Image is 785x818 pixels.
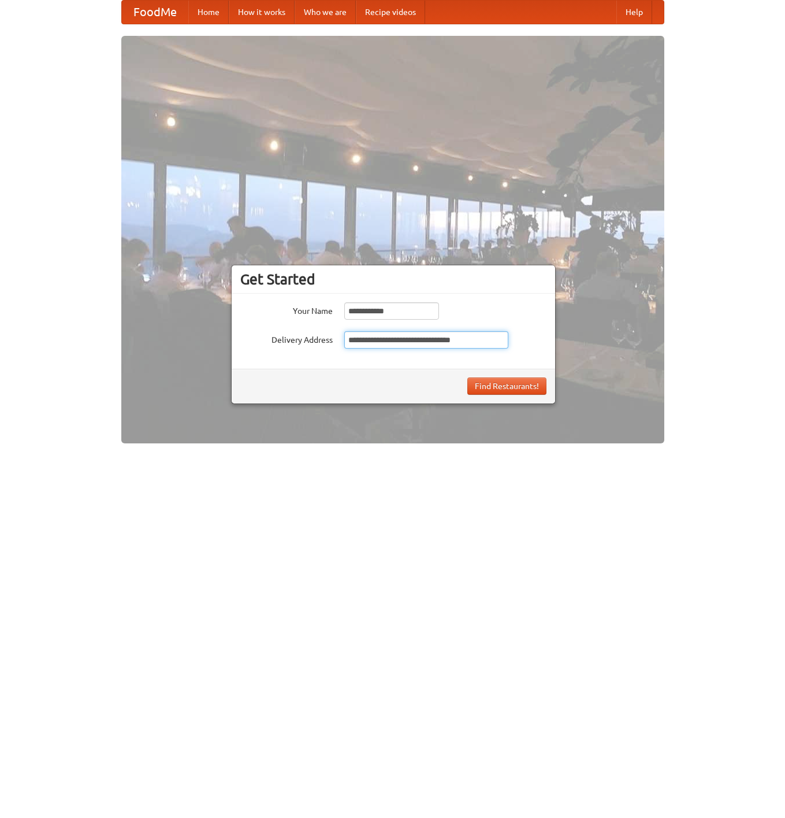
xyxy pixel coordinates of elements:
label: Your Name [240,302,333,317]
a: Recipe videos [356,1,425,24]
a: Who we are [295,1,356,24]
h3: Get Started [240,271,546,288]
a: FoodMe [122,1,188,24]
label: Delivery Address [240,331,333,346]
button: Find Restaurants! [467,377,546,395]
a: How it works [229,1,295,24]
a: Home [188,1,229,24]
a: Help [616,1,652,24]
